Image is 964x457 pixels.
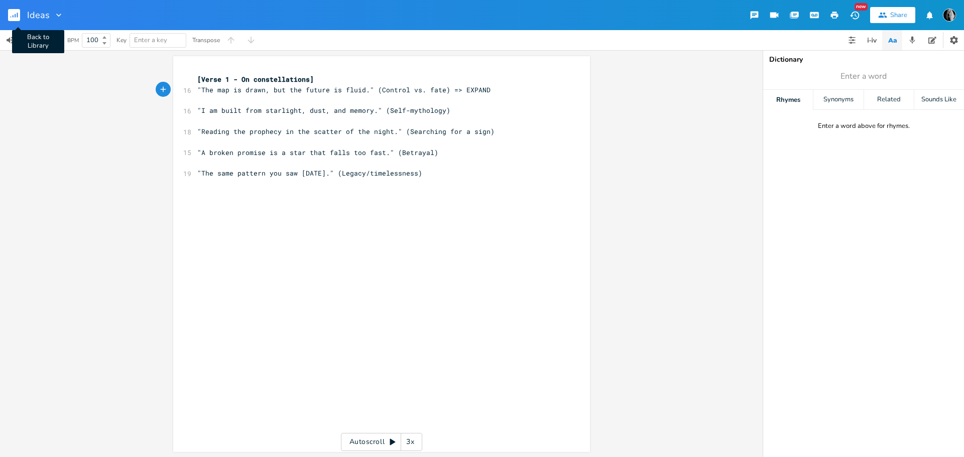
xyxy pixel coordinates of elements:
span: [Verse 1 - On constellations] [197,75,314,84]
div: Transpose [192,37,220,43]
div: Synonyms [813,90,863,110]
span: "The same pattern you saw [DATE]." (Legacy/timelessness) [197,169,422,178]
span: Ideas [27,11,50,20]
div: Enter a word above for rhymes. [818,122,910,130]
div: Dictionary [769,56,958,63]
button: New [845,6,865,24]
div: Rhymes [763,90,813,110]
div: Share [890,11,907,20]
img: RTW72 [943,9,956,22]
div: Autoscroll [341,433,422,451]
button: Share [870,7,915,23]
button: Back to Library [8,3,28,27]
div: Key [116,37,127,43]
span: "A broken promise is a star that falls too fast." (Betrayal) [197,148,438,157]
div: Sounds Like [914,90,964,110]
span: Enter a word [840,71,887,82]
span: Enter a key [134,36,167,45]
div: Related [864,90,914,110]
span: "I am built from starlight, dust, and memory." (Self-mythology) [197,106,450,115]
div: 3x [401,433,419,451]
span: "Reading the prophecy in the scatter of the night." (Searching for a sign) [197,127,495,136]
div: BPM [67,38,79,43]
div: New [855,3,868,11]
span: "The map is drawn, but the future is fluid." (Control vs. fate) => EXPAND [197,85,491,94]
